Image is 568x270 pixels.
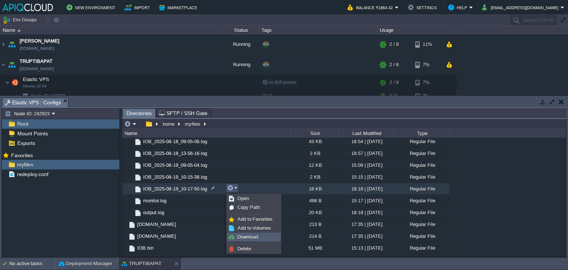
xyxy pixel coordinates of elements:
[136,233,177,239] a: [DOMAIN_NAME]
[260,26,377,34] div: Tags
[448,3,469,12] button: Help
[394,254,449,266] div: Regular File
[134,150,142,158] img: AMDAwAAAACH5BAEAAAAALAAAAAABAAEAAAICRAEAOw==
[20,65,54,72] a: [DOMAIN_NAME]
[290,183,338,195] div: 18 KB
[7,55,17,75] img: AMDAwAAAACH5BAEAAAAALAAAAAABAAEAAAICRAEAOw==
[67,3,118,12] button: New Environment
[291,129,338,138] div: Size
[126,109,152,118] span: Directories
[16,121,30,127] a: Root
[10,152,34,159] span: Favorites
[128,171,134,183] img: AMDAwAAAACH5BAEAAAAALAAAAAABAAEAAAICRAEAOw==
[22,76,50,82] span: Elastic VPS
[290,230,338,242] div: 214 B
[263,93,273,98] span: 22.04
[394,219,449,230] div: Regular File
[22,77,50,82] a: Elastic VPSUbuntu 22.04
[394,230,449,242] div: Regular File
[128,183,134,195] img: AMDAwAAAACH5BAEAAAAALAAAAAABAAEAAAICRAEAOw==
[162,121,176,127] button: home
[16,171,50,178] span: redeploy.conf
[142,138,208,145] a: IOB_2025-08-18_09-05-06.log
[394,136,449,147] div: Regular File
[20,90,30,102] img: AMDAwAAAACH5BAEAAAAALAAAAAABAAEAAAICRAEAOw==
[7,34,17,54] img: AMDAwAAAACH5BAEAAAAALAAAAAABAAEAAAICRAEAOw==
[3,15,39,25] button: Env Groups
[348,3,395,12] button: Balance ₹1864.42
[389,90,397,102] div: 2 / 8
[142,162,208,168] a: IOB_2025-08-19_09-05-04.log
[290,242,338,254] div: 51 MB
[134,197,142,205] img: AMDAwAAAACH5BAEAAAAALAAAAAABAAEAAAICRAEAOw==
[237,205,260,210] span: Copy Path
[338,230,394,242] div: 17:35 | [DATE]
[20,58,53,65] a: TRUPTIBAPAT
[5,110,52,117] button: Node ID: 242923
[290,148,338,159] div: 2 KB
[338,136,394,147] div: 18:54 | [DATE]
[159,3,199,12] button: Marketplace
[159,109,207,118] span: SFTP / SSH Gate
[394,207,449,218] div: Regular File
[0,55,6,75] img: AMDAwAAAACH5BAEAAAAALAAAAAABAAEAAAICRAEAOw==
[142,150,208,156] a: IOB_2025-08-18_13-56-16.log
[378,26,456,34] div: Usage
[128,195,134,206] img: AMDAwAAAACH5BAEAAAAALAAAAAABAAEAAAICRAEAOw==
[338,254,394,266] div: 17:35 | [DATE]
[389,34,399,54] div: 2 / 8
[415,90,439,102] div: 7%
[290,219,338,230] div: 213 B
[16,140,36,146] a: Exports
[128,207,134,218] img: AMDAwAAAACH5BAEAAAAALAAAAAABAAEAAAICRAEAOw==
[142,198,168,204] a: monitor.log
[134,138,142,146] img: AMDAwAAAACH5BAEAAAAALAAAAAABAAEAAAICRAEAOw==
[16,161,34,168] span: myfiles
[237,246,251,252] span: Delete
[394,195,449,206] div: Regular File
[338,171,394,183] div: 15:15 | [DATE]
[136,221,177,227] a: [DOMAIN_NAME]
[290,195,338,206] div: 498 B
[394,183,449,195] div: Regular File
[10,75,20,90] img: AMDAwAAAACH5BAEAAAAALAAAAAABAAEAAAICRAEAOw==
[389,75,399,90] div: 2 / 8
[142,186,208,192] a: IOB_2025-08-19_10-17-50.log
[30,93,67,99] span: 242923
[122,254,128,266] img: AMDAwAAAACH5BAEAAAAALAAAAAABAAEAAAICRAEAOw==
[338,219,394,230] div: 17:35 | [DATE]
[223,26,259,34] div: Status
[237,234,258,240] span: Download
[222,34,259,54] div: Running
[23,84,47,88] span: Ubuntu 22.04
[128,244,136,253] img: AMDAwAAAACH5BAEAAAAALAAAAAABAAEAAAICRAEAOw==
[227,245,280,253] a: Delete
[394,242,449,254] div: Regular File
[16,130,49,137] a: Mount Points
[142,174,208,180] a: IOB_2025-08-19_10-15-38.log
[128,148,134,159] img: AMDAwAAAACH5BAEAAAAALAAAAAABAAEAAAICRAEAOw==
[20,45,54,52] a: [DOMAIN_NAME]
[9,258,55,270] div: No active tasks
[0,34,6,54] img: AMDAwAAAACH5BAEAAAAALAAAAAABAAEAAAICRAEAOw==
[134,162,142,170] img: AMDAwAAAACH5BAEAAAAALAAAAAABAAEAAAICRAEAOw==
[122,219,128,230] img: AMDAwAAAACH5BAEAAAAALAAAAAABAAEAAAICRAEAOw==
[128,256,136,264] img: AMDAwAAAACH5BAEAAAAALAAAAAABAAEAAAICRAEAOw==
[142,209,165,216] a: output.log
[10,152,34,158] a: Favorites
[31,93,50,99] span: Node ID:
[20,37,60,45] a: [PERSON_NAME]
[415,55,439,75] div: 7%
[408,3,439,12] button: Settings
[227,195,280,203] a: Open
[394,148,449,159] div: Regular File
[222,55,259,75] div: Running
[122,230,128,242] img: AMDAwAAAACH5BAEAAAAALAAAAAABAAEAAAICRAEAOw==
